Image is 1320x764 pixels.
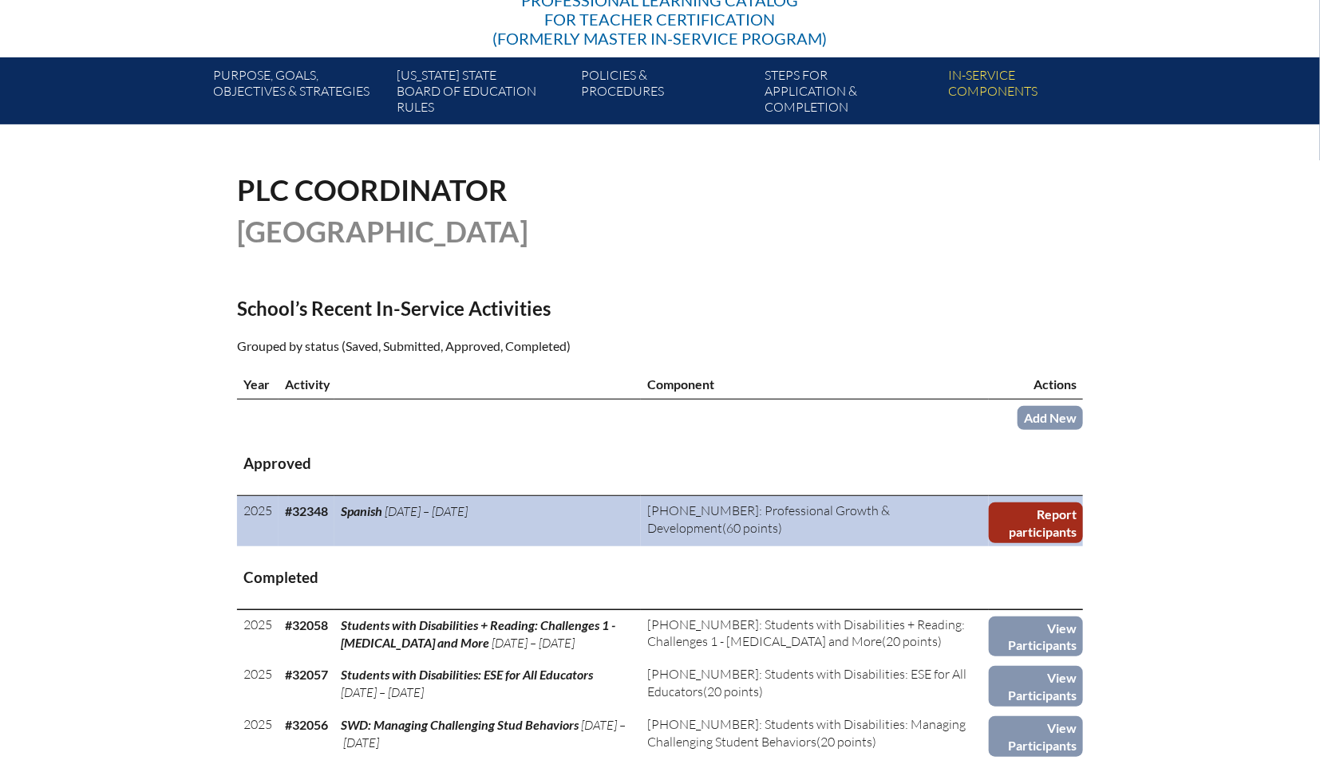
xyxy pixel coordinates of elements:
[237,369,279,400] th: Year
[207,64,390,124] a: Purpose, goals,objectives & strategies
[237,609,279,660] td: 2025
[545,10,776,29] span: for Teacher Certification
[237,660,279,710] td: 2025
[341,617,615,650] span: Students with Disabilities + Reading: Challenges 1 - [MEDICAL_DATA] and More
[237,710,279,760] td: 2025
[341,503,382,518] span: Spanish
[1018,406,1083,429] a: Add New
[237,297,799,320] h2: School’s Recent In-Service Activities
[237,214,528,249] span: [GEOGRAPHIC_DATA]
[647,716,966,749] span: [PHONE_NUMBER]: Students with Disabilities: Managing Challenging Student Behaviors
[647,666,966,699] span: [PHONE_NUMBER]: Students with Disabilities: ESE for All Educators
[989,616,1083,657] a: View Participants
[237,496,279,546] td: 2025
[285,717,328,732] b: #32056
[341,717,626,750] span: [DATE] – [DATE]
[341,667,593,682] span: Students with Disabilities: ESE for All Educators
[341,717,579,732] span: SWD: Managing Challenging Stud Behaviors
[575,64,758,124] a: Policies &Procedures
[641,660,989,710] td: (20 points)
[237,172,508,207] span: PLC Coordinator
[989,369,1083,400] th: Actions
[989,666,1083,707] a: View Participants
[390,64,574,124] a: [US_STATE] StateBoard of Education rules
[641,369,989,400] th: Component
[341,684,424,700] span: [DATE] – [DATE]
[758,64,942,124] a: Steps forapplication & completion
[989,716,1083,757] a: View Participants
[385,503,468,519] span: [DATE] – [DATE]
[647,502,890,535] span: [PHONE_NUMBER]: Professional Growth & Development
[285,667,328,682] b: #32057
[641,496,989,546] td: (60 points)
[943,64,1126,124] a: In-servicecomponents
[989,502,1083,543] a: Report participants
[641,710,989,760] td: (20 points)
[647,616,965,649] span: [PHONE_NUMBER]: Students with Disabilities + Reading: Challenges 1 - [MEDICAL_DATA] and More
[285,617,328,632] b: #32058
[243,568,1077,588] h3: Completed
[641,609,989,660] td: (20 points)
[279,369,641,400] th: Activity
[492,635,575,651] span: [DATE] – [DATE]
[243,454,1077,474] h3: Approved
[237,336,799,356] p: Grouped by status (Saved, Submitted, Approved, Completed)
[285,503,328,518] b: #32348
